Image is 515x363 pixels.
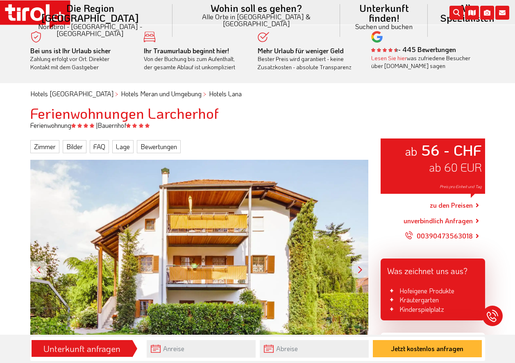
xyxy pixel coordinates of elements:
span: Preis pro Einheit und Tag [440,184,482,189]
span: ab 60 EUR [429,160,482,175]
button: Jetzt kostenlos anfragen [373,340,482,357]
a: Bewertungen [137,140,181,153]
i: Kontakt [495,6,509,20]
a: FAQ [90,140,109,153]
strong: 56 - CHF [421,140,482,159]
h1: Ferienwohnungen Larcherhof [30,105,485,121]
a: 00390473563018 [405,226,473,246]
small: Suchen und buchen [350,23,417,30]
div: Was zeichnet uns aus? [381,259,485,280]
li: Hofeigene Produkte [387,286,479,295]
small: Alle Orte in [GEOGRAPHIC_DATA] & [GEOGRAPHIC_DATA] [182,13,331,27]
div: Zahlung erfolgt vor Ort. Direkter Kontakt mit dem Gastgeber [30,47,132,71]
a: Hotels Meran und Umgebung [121,89,202,98]
div: Ferienwohnung Bauernhof [24,121,491,130]
a: unverbindlich Anfragen [404,216,473,226]
a: zu den Preisen [430,195,473,216]
b: Mehr Urlaub für weniger Geld [258,46,344,55]
i: Karte öffnen [465,6,479,20]
b: Ihr Traumurlaub beginnt hier! [144,46,229,55]
a: Zimmer [30,140,59,153]
div: Bester Preis wird garantiert - keine Zusatzkosten - absolute Transparenz [258,47,359,71]
input: Anreise [147,340,256,358]
a: Bilder [63,140,86,153]
li: Kinderspielplatz [387,305,479,314]
b: - 445 Bewertungen [371,45,456,54]
b: Bei uns ist Ihr Urlaub sicher [30,46,111,55]
li: Kräutergarten [387,295,479,304]
a: Lage [112,140,134,153]
div: Von der Buchung bis zum Aufenthalt, der gesamte Ablauf ist unkompliziert [144,47,245,71]
a: Hotels Lana [209,89,242,98]
div: was zufriedene Besucher über [DOMAIN_NAME] sagen [371,54,473,70]
small: ab [405,143,417,159]
a: Lesen Sie hier [371,54,407,62]
input: Abreise [260,340,369,358]
a: Hotels [GEOGRAPHIC_DATA] [30,89,113,98]
i: Fotogalerie [480,6,494,20]
div: Unterkunft anfragen [34,342,130,356]
div: Unsere Stärken [381,333,485,354]
small: Nordtirol - [GEOGRAPHIC_DATA] - [GEOGRAPHIC_DATA] [18,23,163,37]
span: | [96,121,98,129]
